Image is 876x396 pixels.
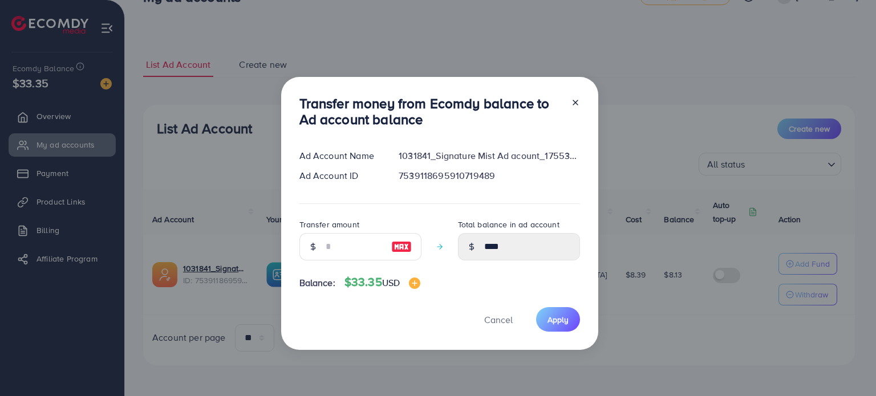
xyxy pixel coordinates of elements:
img: image [391,240,412,254]
span: Apply [547,314,569,325]
span: Cancel [484,313,513,326]
label: Transfer amount [299,219,359,230]
span: Balance: [299,276,335,289]
img: image [409,277,420,289]
h3: Transfer money from Ecomdy balance to Ad account balance [299,95,562,128]
label: Total balance in ad account [458,219,559,230]
div: Ad Account Name [290,149,390,162]
div: 1031841_Signature Mist Ad acount_1755337897240 [390,149,589,162]
button: Cancel [470,307,527,332]
button: Apply [536,307,580,332]
div: 7539118695910719489 [390,169,589,182]
iframe: Chat [828,345,867,387]
span: USD [382,276,400,289]
h4: $33.35 [344,275,420,289]
div: Ad Account ID [290,169,390,182]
